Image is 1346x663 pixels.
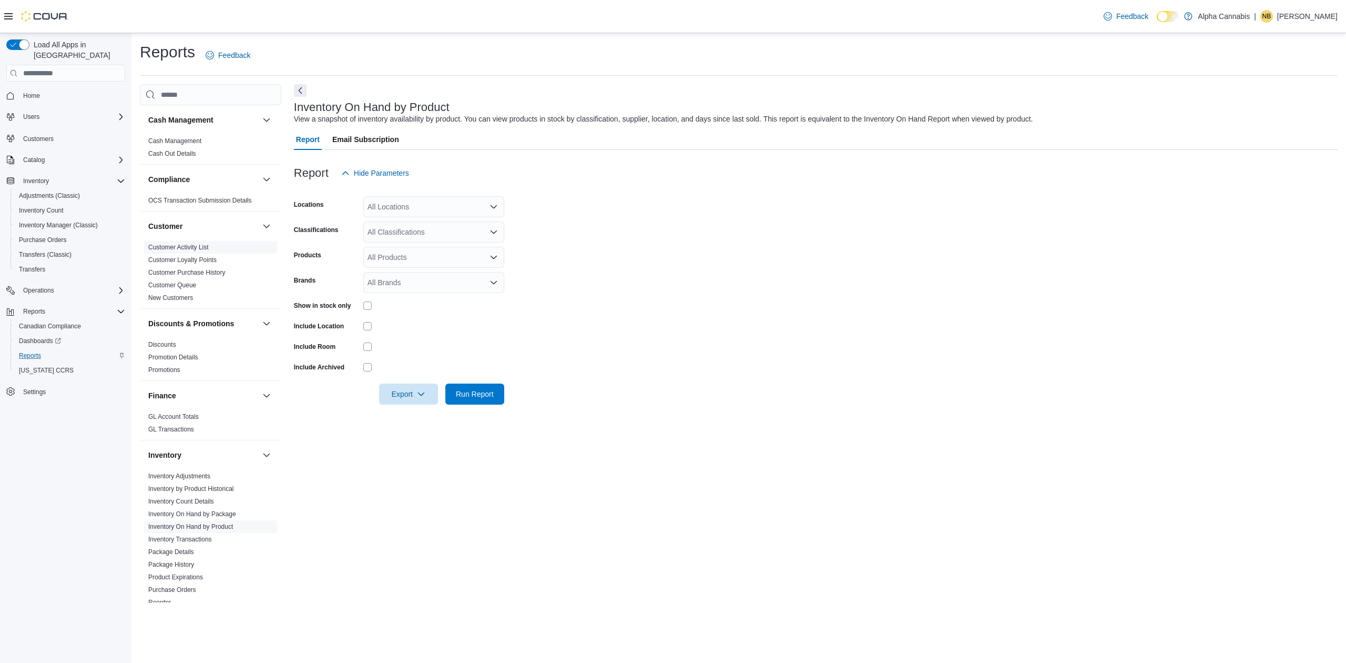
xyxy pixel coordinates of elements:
button: Inventory [2,174,129,188]
span: Transfers (Classic) [19,250,72,259]
button: Reports [2,304,129,319]
span: Inventory Manager (Classic) [19,221,98,229]
span: Users [19,110,125,123]
span: Dashboards [19,337,61,345]
h3: Inventory [148,450,181,460]
label: Show in stock only [294,302,351,310]
button: Customer [260,220,273,233]
a: Inventory Transactions [148,536,212,543]
button: Compliance [260,173,273,186]
a: Feedback [201,45,254,66]
span: Promotions [148,366,180,374]
span: Product Expirations [148,573,203,581]
span: Home [23,92,40,100]
span: Washington CCRS [15,364,125,377]
span: Customer Purchase History [148,268,226,277]
a: Inventory Count Details [148,498,214,505]
button: Cash Management [148,115,258,125]
div: Inventory [140,470,281,626]
span: Export [385,384,432,405]
span: Canadian Compliance [19,322,81,330]
span: New Customers [148,294,193,302]
div: View a snapshot of inventory availability by product. You can view products in stock by classific... [294,114,1033,125]
button: Run Report [445,384,504,405]
a: Inventory Manager (Classic) [15,219,102,232]
button: Discounts & Promotions [260,317,273,330]
span: Load All Apps in [GEOGRAPHIC_DATA] [29,39,125,61]
span: [US_STATE] CCRS [19,366,74,375]
a: Settings [19,386,50,398]
span: Catalog [23,156,45,164]
a: GL Transactions [148,426,194,433]
span: Purchase Orders [15,234,125,246]
a: Transfers [15,263,49,276]
span: Customers [19,132,125,145]
span: Reports [23,307,45,316]
span: Inventory [19,175,125,187]
span: OCS Transaction Submission Details [148,196,252,205]
span: Settings [23,388,46,396]
h3: Report [294,167,329,179]
a: GL Account Totals [148,413,199,420]
a: Promotions [148,366,180,374]
button: Inventory [19,175,53,187]
span: Customer Loyalty Points [148,256,217,264]
button: Compliance [148,174,258,185]
span: Purchase Orders [19,236,67,244]
a: Feedback [1099,6,1153,27]
a: Customers [19,133,58,145]
button: Purchase Orders [11,233,129,247]
span: Catalog [19,154,125,166]
span: Inventory by Product Historical [148,485,234,493]
button: Inventory Count [11,203,129,218]
span: Users [23,113,39,121]
a: Canadian Compliance [15,320,85,333]
span: Home [19,89,125,102]
a: Package Details [148,548,194,556]
button: Users [19,110,44,123]
span: Inventory On Hand by Package [148,510,236,518]
a: Package History [148,561,194,568]
button: Discounts & Promotions [148,318,258,329]
button: Catalog [19,154,49,166]
span: Adjustments (Classic) [15,189,125,202]
a: Dashboards [11,334,129,348]
button: Export [379,384,438,405]
a: Customer Activity List [148,244,209,251]
a: Adjustments (Classic) [15,189,84,202]
button: Transfers (Classic) [11,247,129,262]
div: Discounts & Promotions [140,338,281,380]
span: Customer Queue [148,281,196,289]
a: Dashboards [15,335,65,347]
span: Inventory Count [15,204,125,217]
span: Cash Out Details [148,149,196,158]
label: Products [294,251,321,259]
button: Open list of options [490,278,498,287]
p: Alpha Cannabis [1198,10,1250,23]
label: Locations [294,200,324,209]
a: Cash Out Details [148,150,196,157]
input: Dark Mode [1157,11,1179,22]
span: Purchase Orders [148,586,196,594]
button: Adjustments (Classic) [11,188,129,203]
h3: Inventory On Hand by Product [294,101,450,114]
div: Customer [140,241,281,308]
span: Dashboards [15,335,125,347]
a: Reports [15,349,45,362]
button: Canadian Compliance [11,319,129,334]
label: Include Room [294,343,335,351]
h3: Finance [148,390,176,401]
button: Open list of options [490,228,498,236]
button: Hide Parameters [337,163,413,184]
button: Customer [148,221,258,232]
div: Compliance [140,194,281,211]
a: Inventory Adjustments [148,473,210,480]
button: Open list of options [490,253,498,262]
span: NB [1262,10,1271,23]
p: | [1254,10,1256,23]
span: Feedback [1116,11,1148,22]
span: GL Account Totals [148,413,199,421]
span: Discounts [148,340,176,349]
